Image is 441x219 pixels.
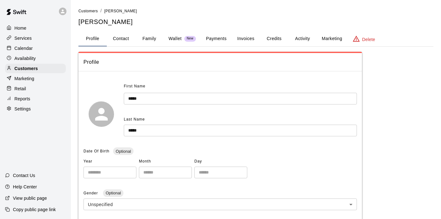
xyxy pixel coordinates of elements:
[14,106,31,112] p: Settings
[5,104,66,114] a: Settings
[139,157,192,167] span: Month
[78,9,98,13] span: Customers
[362,36,375,43] p: Delete
[13,184,37,190] p: Help Center
[5,44,66,53] a: Calendar
[103,191,123,195] span: Optional
[14,45,33,51] p: Calendar
[14,25,26,31] p: Home
[78,18,433,26] h5: [PERSON_NAME]
[288,31,317,46] button: Activity
[100,8,102,14] li: /
[14,75,34,82] p: Marketing
[317,31,347,46] button: Marketing
[13,206,56,213] p: Copy public page link
[83,157,136,167] span: Year
[13,195,47,201] p: View public page
[260,31,288,46] button: Credits
[5,33,66,43] a: Services
[169,35,182,42] p: Wallet
[113,149,133,154] span: Optional
[14,86,26,92] p: Retail
[78,8,98,13] a: Customers
[78,8,433,15] nav: breadcrumb
[14,65,38,72] p: Customers
[5,54,66,63] a: Availability
[135,31,163,46] button: Family
[124,81,146,92] span: First Name
[232,31,260,46] button: Invoices
[184,37,196,41] span: New
[83,198,357,210] div: Unspecified
[5,23,66,33] a: Home
[83,58,357,66] span: Profile
[5,84,66,93] a: Retail
[14,35,32,41] p: Services
[201,31,232,46] button: Payments
[194,157,247,167] span: Day
[78,31,433,46] div: basic tabs example
[83,149,109,153] span: Date Of Birth
[14,55,36,62] p: Availability
[124,117,145,121] span: Last Name
[5,64,66,73] a: Customers
[104,9,137,13] span: [PERSON_NAME]
[83,191,99,195] span: Gender
[107,31,135,46] button: Contact
[78,31,107,46] button: Profile
[5,94,66,104] a: Reports
[5,74,66,83] a: Marketing
[14,96,30,102] p: Reports
[13,172,35,179] p: Contact Us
